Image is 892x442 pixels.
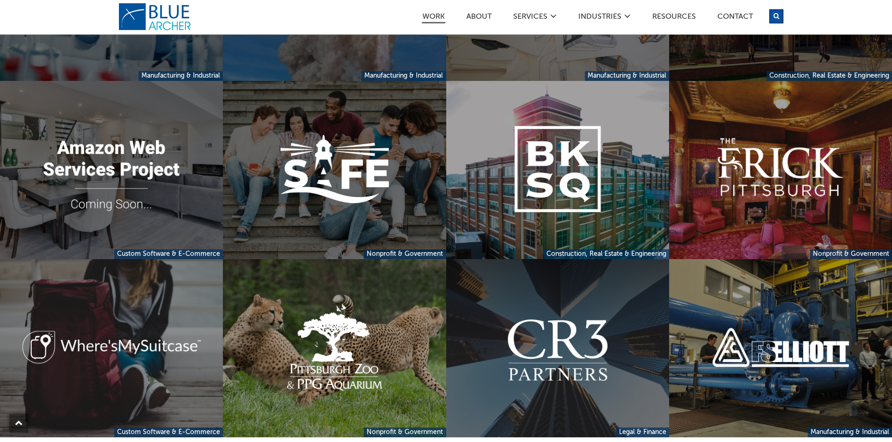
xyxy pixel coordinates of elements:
[114,249,223,259] a: Custom Software & E-Commerce
[810,249,892,259] a: Nonprofit & Government
[767,71,892,81] a: Construction, Real Estate & Engineering
[544,249,669,259] a: Construction, Real Estate & Engineering
[578,13,622,23] a: Industries
[114,428,223,437] a: Custom Software & E-Commerce
[364,428,446,437] a: Nonprofit & Government
[422,13,445,23] a: Work
[616,428,669,437] a: Legal & Finance
[361,71,446,81] a: Manufacturing & Industrial
[808,428,892,437] a: Manufacturing & Industrial
[717,13,753,23] a: Contact
[118,3,193,31] a: logo
[513,13,548,23] a: SERVICES
[652,13,696,23] a: Resources
[364,249,446,259] a: Nonprofit & Government
[585,71,669,81] a: Manufacturing & Industrial
[139,71,223,81] a: Manufacturing & Industrial
[466,13,492,23] a: ABOUT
